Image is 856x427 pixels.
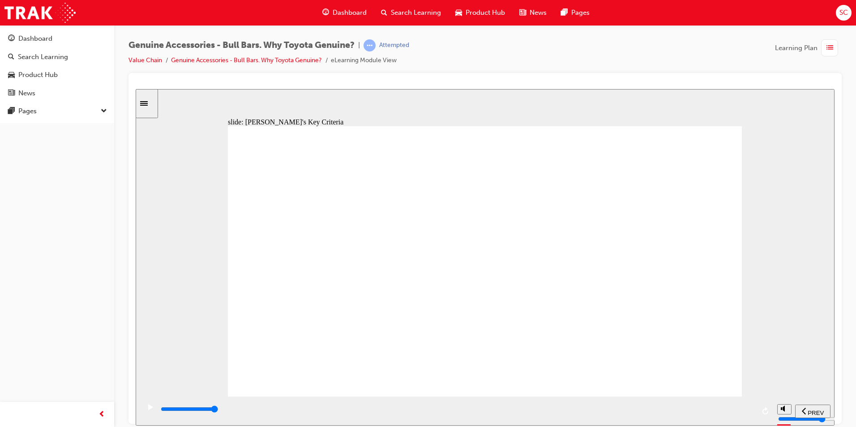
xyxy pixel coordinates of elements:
a: News [4,85,111,102]
div: misc controls [642,307,655,337]
button: play/pause [4,315,20,330]
button: replay [624,316,637,329]
span: Pages [571,8,590,18]
a: news-iconNews [512,4,554,22]
span: Product Hub [466,8,505,18]
span: News [530,8,547,18]
span: news-icon [8,90,15,98]
img: Trak [4,3,76,23]
span: prev-icon [98,409,105,420]
a: Search Learning [4,49,111,65]
button: Learning Plan [775,39,842,56]
span: Search Learning [391,8,441,18]
span: down-icon [101,106,107,117]
input: volume [642,326,700,333]
span: search-icon [8,53,14,61]
span: PREV [672,320,688,327]
span: car-icon [455,7,462,18]
div: Product Hub [18,70,58,80]
span: learningRecordVerb_ATTEMPT-icon [364,39,376,51]
a: search-iconSearch Learning [374,4,448,22]
div: Pages [18,106,37,116]
div: Search Learning [18,52,68,62]
a: Value Chain [128,56,162,64]
button: volume [642,315,656,325]
span: guage-icon [322,7,329,18]
a: Product Hub [4,67,111,83]
nav: slide navigation [659,307,695,337]
a: guage-iconDashboard [315,4,374,22]
a: pages-iconPages [554,4,597,22]
span: | [358,40,360,51]
span: Learning Plan [775,43,817,53]
button: SC [836,5,852,21]
li: eLearning Module View [331,56,397,66]
a: Dashboard [4,30,111,47]
a: car-iconProduct Hub [448,4,512,22]
span: pages-icon [8,107,15,115]
input: slide progress [25,316,83,324]
button: DashboardSearch LearningProduct HubNews [4,29,111,103]
div: News [18,88,35,98]
a: Genuine Accessories - Bull Bars. Why Toyota Genuine? [171,56,322,64]
span: car-icon [8,71,15,79]
button: Pages [4,103,111,120]
span: list-icon [826,43,833,54]
span: news-icon [519,7,526,18]
div: playback controls [4,307,637,337]
div: Dashboard [18,34,52,44]
span: Dashboard [333,8,367,18]
span: guage-icon [8,35,15,43]
span: search-icon [381,7,387,18]
button: previous [659,316,695,329]
span: pages-icon [561,7,568,18]
span: Genuine Accessories - Bull Bars. Why Toyota Genuine? [128,40,355,51]
div: Attempted [379,41,409,50]
span: SC [839,8,848,18]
